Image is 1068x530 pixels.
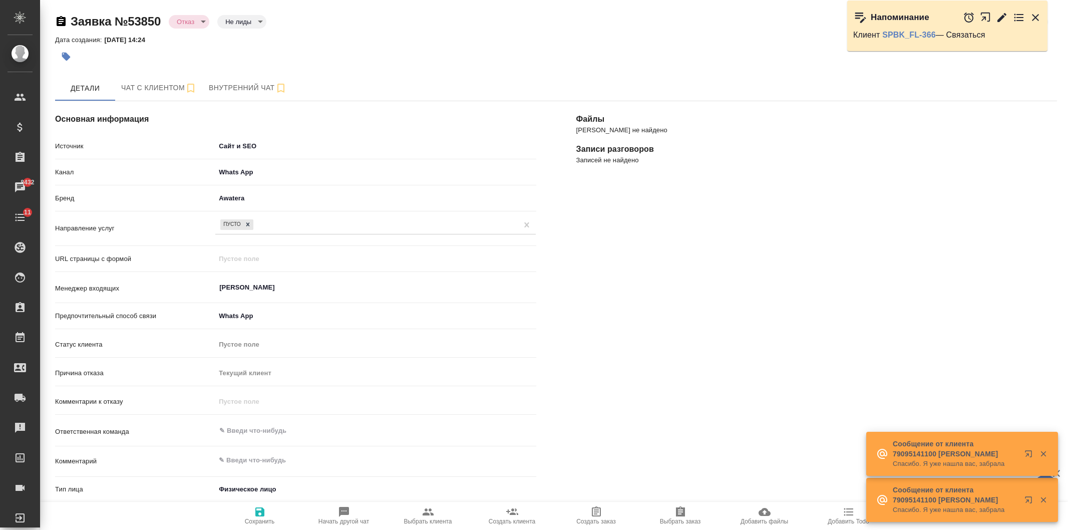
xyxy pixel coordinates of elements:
div: Отказ [217,15,266,29]
p: Ответственная команда [55,427,215,437]
button: Перейти в todo [1013,12,1025,24]
span: Внутренний чат [209,82,287,94]
span: Добавить Todo [828,518,869,525]
button: Отложить [963,12,975,24]
p: Сообщение от клиента 79095141100 [PERSON_NAME] [893,439,1018,459]
span: Сохранить [245,518,275,525]
p: [PERSON_NAME] не найдено [576,125,1057,135]
p: Источник [55,141,215,151]
h4: Записи разговоров [576,143,1057,155]
button: Создать заказ [554,502,638,530]
a: 8432 [3,175,38,200]
div: Сайт и SEO [215,138,536,155]
button: Выбрать клиента [386,502,470,530]
span: Выбрать заказ [660,518,700,525]
p: Клиент — Связаться [853,30,1041,40]
p: Спасибо. Я уже нашла вас, забрала [893,459,1018,469]
input: Пустое поле [215,366,536,380]
button: Добавить тэг [55,46,77,68]
div: Awatera [215,190,536,207]
input: ✎ Введи что-нибудь [218,424,499,436]
button: Открыть в новой вкладке [980,7,991,28]
input: Пустое поле [215,251,536,266]
button: Open [530,287,532,289]
button: Редактировать [996,12,1008,24]
button: Не лиды [222,18,254,26]
span: Выбрать клиента [404,518,452,525]
button: Открыть в новой вкладке [1018,444,1042,468]
button: Открыть в новой вкладке [1018,490,1042,514]
p: Спасибо. Я уже нашла вас, забрала [893,505,1018,515]
span: Детали [61,82,109,95]
div: Пустое поле [215,336,536,353]
a: SPBK_FL-366 [882,31,936,39]
button: Создать клиента [470,502,554,530]
button: Сохранить [218,502,302,530]
button: Закрыть [1033,495,1053,504]
p: URL страницы с формой [55,254,215,264]
p: Предпочтительный способ связи [55,311,215,321]
a: 11 [3,205,38,230]
div: ПУСТО [220,219,242,230]
button: Open [530,430,532,432]
div: Whats App [215,164,536,181]
h4: Файлы [576,113,1057,125]
span: Создать заказ [576,518,616,525]
p: Записей не найдено [576,155,1057,165]
button: Скопировать ссылку [55,16,67,28]
span: Создать клиента [489,518,535,525]
p: Тип лица [55,484,215,494]
button: Начать другой чат [302,502,386,530]
svg: Подписаться [185,82,197,94]
p: Менеджер входящих [55,284,215,294]
p: Направление услуг [55,223,215,233]
p: Бренд [55,193,215,203]
p: Дата создания: [55,36,104,44]
div: Пустое поле [219,340,524,350]
button: Добавить Todo [807,502,891,530]
button: Добавить файлы [723,502,807,530]
p: [DATE] 14:24 [104,36,153,44]
div: Whats App [215,308,536,325]
button: Отказ [174,18,197,26]
button: 34687705373 (Nata) - (undefined) [115,76,203,101]
a: Заявка №53850 [71,15,161,28]
input: Пустое поле [215,394,536,409]
div: Физическое лицо [215,481,429,498]
p: Комментарий [55,456,215,466]
button: Закрыть [1029,12,1041,24]
p: Канал [55,167,215,177]
p: Сообщение от клиента 79095141100 [PERSON_NAME] [893,485,1018,505]
span: Начать другой чат [318,518,369,525]
h4: Основная информация [55,113,536,125]
span: 11 [18,207,37,217]
span: 8432 [15,177,40,187]
p: Напоминание [871,13,929,23]
button: Выбрать заказ [638,502,723,530]
span: Чат с клиентом [121,82,197,94]
p: Комментарии к отказу [55,397,215,407]
div: Отказ [169,15,209,29]
p: Статус клиента [55,340,215,350]
p: Причина отказа [55,368,215,378]
span: Добавить файлы [741,518,788,525]
button: Закрыть [1033,449,1053,458]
